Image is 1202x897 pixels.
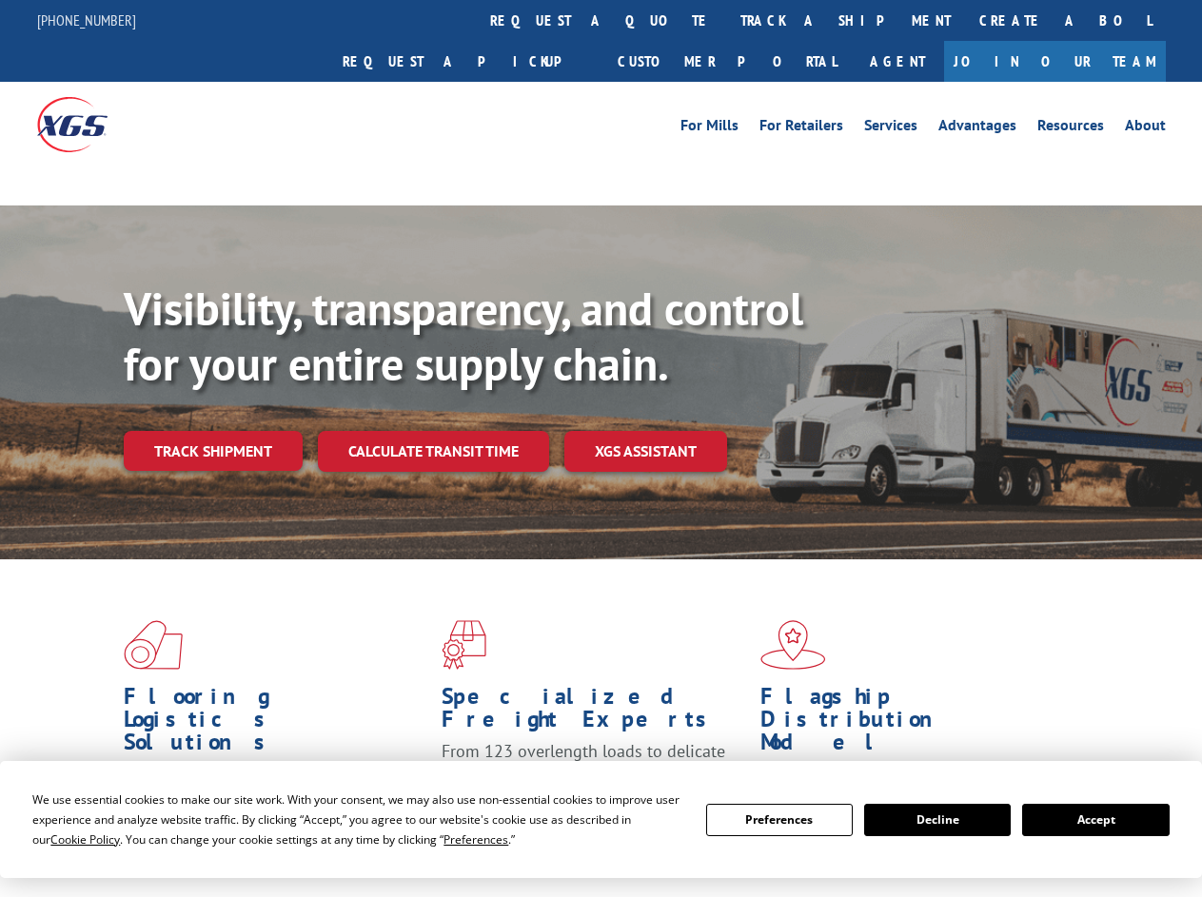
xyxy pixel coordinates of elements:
[124,431,303,471] a: Track shipment
[124,620,183,670] img: xgs-icon-total-supply-chain-intelligence-red
[442,740,745,825] p: From 123 overlength loads to delicate cargo, our experienced staff knows the best way to move you...
[37,10,136,29] a: [PHONE_NUMBER]
[851,41,944,82] a: Agent
[32,790,682,849] div: We use essential cookies to make our site work. With your consent, we may also use non-essential ...
[318,431,549,472] a: Calculate transit time
[938,118,1016,139] a: Advantages
[760,685,1064,763] h1: Flagship Distribution Model
[328,41,603,82] a: Request a pickup
[564,431,727,472] a: XGS ASSISTANT
[442,620,486,670] img: xgs-icon-focused-on-flooring-red
[864,804,1011,836] button: Decline
[603,41,851,82] a: Customer Portal
[50,831,120,848] span: Cookie Policy
[759,118,843,139] a: For Retailers
[1125,118,1166,139] a: About
[124,279,803,393] b: Visibility, transparency, and control for your entire supply chain.
[1037,118,1104,139] a: Resources
[124,685,427,763] h1: Flooring Logistics Solutions
[1022,804,1169,836] button: Accept
[944,41,1166,82] a: Join Our Team
[760,620,826,670] img: xgs-icon-flagship-distribution-model-red
[442,685,745,740] h1: Specialized Freight Experts
[443,831,508,848] span: Preferences
[680,118,739,139] a: For Mills
[706,804,853,836] button: Preferences
[864,118,917,139] a: Services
